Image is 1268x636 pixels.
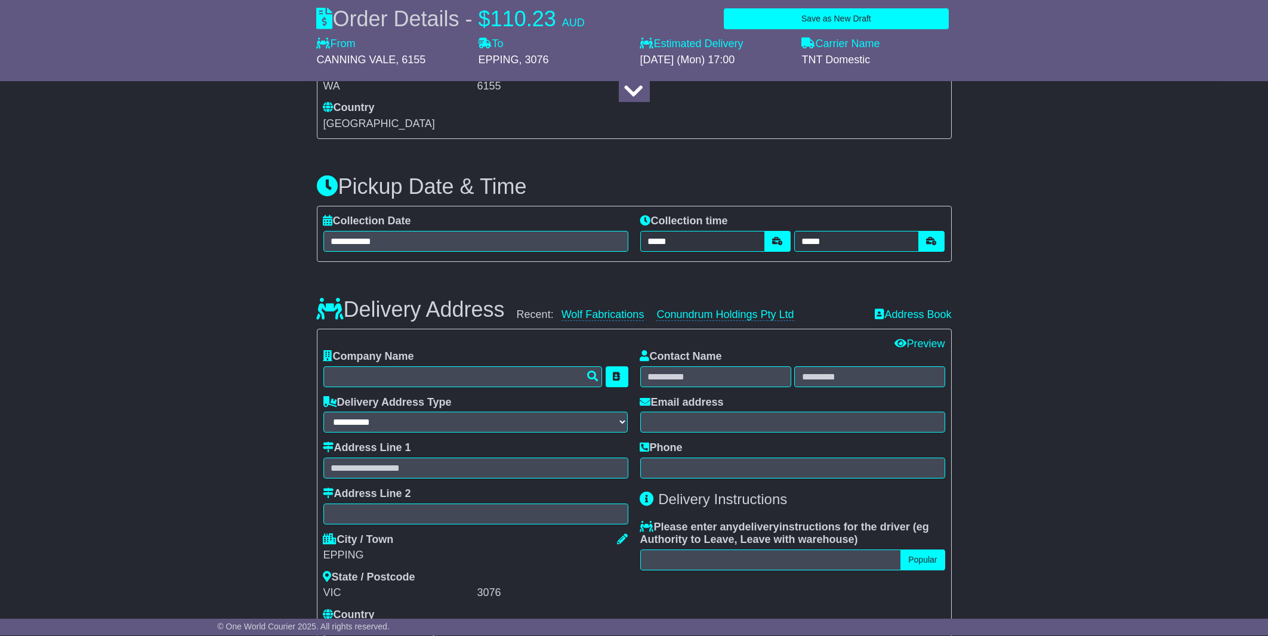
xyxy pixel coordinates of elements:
[323,80,474,93] div: WA
[317,175,952,199] h3: Pickup Date & Time
[724,8,948,29] button: Save as New Draft
[900,549,945,570] button: Popular
[640,521,945,547] label: Please enter any instructions for the driver ( )
[323,609,375,622] label: Country
[323,101,375,115] label: Country
[323,350,414,363] label: Company Name
[562,308,644,321] a: Wolf Fabrications
[323,396,452,409] label: Delivery Address Type
[640,54,790,67] div: [DATE] (Mon) 17:00
[519,54,549,66] span: , 3076
[517,308,863,322] div: Recent:
[317,298,505,322] h3: Delivery Address
[640,521,929,546] span: eg Authority to Leave, Leave with warehouse
[323,533,394,547] label: City / Town
[323,215,411,228] label: Collection Date
[802,54,952,67] div: TNT Domestic
[396,54,425,66] span: , 6155
[656,308,794,321] a: Conundrum Holdings Pty Ltd
[875,308,951,320] a: Address Book
[323,442,411,455] label: Address Line 1
[323,571,415,584] label: State / Postcode
[640,38,790,51] label: Estimated Delivery
[217,622,390,632] span: © One World Courier 2025. All rights reserved.
[490,7,556,31] span: 110.23
[658,491,787,507] span: Delivery Instructions
[640,442,683,455] label: Phone
[477,586,628,600] div: 3076
[323,118,435,129] span: [GEOGRAPHIC_DATA]
[323,487,411,501] label: Address Line 2
[562,17,585,29] span: AUD
[739,521,779,533] span: delivery
[894,338,945,350] a: Preview
[317,6,585,32] div: Order Details -
[479,54,519,66] span: EPPING
[317,54,396,66] span: CANNING VALE
[640,350,722,363] label: Contact Name
[323,549,628,562] div: EPPING
[323,586,474,600] div: VIC
[479,7,490,31] span: $
[317,38,356,51] label: From
[479,38,504,51] label: To
[640,396,724,409] label: Email address
[640,215,728,228] label: Collection time
[802,38,880,51] label: Carrier Name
